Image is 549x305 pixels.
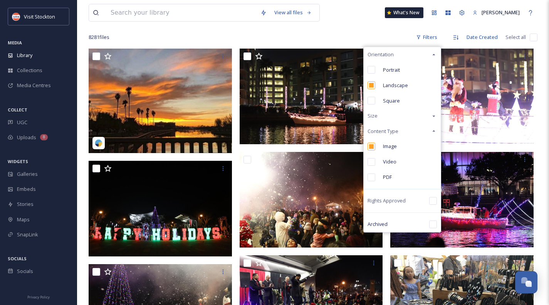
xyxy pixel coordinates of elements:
span: Galleries [17,170,38,178]
button: Open Chat [515,271,537,293]
span: Maps [17,216,30,223]
span: Rights Approved [368,197,406,204]
img: IMG_3150.JPG [390,152,534,248]
span: Uploads [17,134,36,141]
span: Stories [17,201,34,208]
span: Landscape [383,82,408,89]
span: [PERSON_NAME] [482,9,520,16]
span: PDF [383,174,392,181]
div: Date Created [463,30,502,45]
a: Privacy Policy [27,292,50,301]
img: snapsea-logo.png [95,139,102,147]
span: SnapLink [17,231,38,238]
img: IMG_2891.JPG [89,161,232,256]
span: COLLECT [8,107,27,113]
span: Size [368,112,378,120]
span: Orientation [368,51,394,58]
span: Archived [368,221,388,228]
span: Visit Stockton [24,13,55,20]
img: IMG_3022.JPG [390,49,534,144]
a: [PERSON_NAME] [469,5,524,20]
img: unnamed.jpeg [12,13,20,20]
img: IMG_2977.JPG [240,49,383,144]
span: Portrait [383,66,400,74]
span: Privacy Policy [27,295,50,300]
span: Media Centres [17,82,51,89]
span: Collections [17,67,42,74]
span: MEDIA [8,40,22,45]
span: Socials [17,268,33,275]
span: UGC [17,119,27,126]
span: Image [383,143,397,150]
span: Content Type [368,128,398,135]
input: Search your library [107,4,257,21]
span: SOCIALS [8,256,27,261]
a: What's New [385,7,423,18]
span: WIDGETS [8,158,28,164]
span: 8281 file s [89,34,109,41]
div: 8 [40,134,48,140]
span: Select all [505,34,526,41]
span: Embeds [17,185,36,193]
a: View all files [270,5,316,20]
span: Video [383,158,396,165]
img: memorycatcher82-18077247427938446.jpeg [89,49,232,153]
img: IMG_2808.JPG [240,152,383,248]
span: Library [17,52,32,59]
div: Filters [412,30,441,45]
span: Square [383,97,400,104]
